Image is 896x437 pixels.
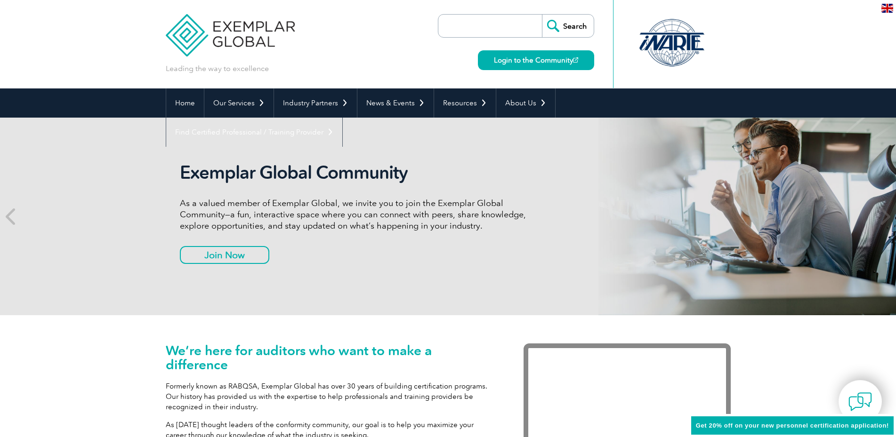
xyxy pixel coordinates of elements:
img: en [881,4,893,13]
p: Formerly known as RABQSA, Exemplar Global has over 30 years of building certification programs. O... [166,381,495,412]
a: Login to the Community [478,50,594,70]
p: As a valued member of Exemplar Global, we invite you to join the Exemplar Global Community—a fun,... [180,198,533,231]
input: Search [542,15,594,37]
a: Join Now [180,246,269,264]
a: News & Events [357,88,434,118]
a: About Us [496,88,555,118]
h1: We’re here for auditors who want to make a difference [166,343,495,372]
p: Leading the way to excellence [166,64,269,74]
img: contact-chat.png [848,390,872,413]
a: Resources [434,88,496,118]
img: open_square.png [573,57,578,63]
a: Find Certified Professional / Training Provider [166,118,342,147]
a: Home [166,88,204,118]
a: Industry Partners [274,88,357,118]
a: Our Services [204,88,274,118]
h2: Exemplar Global Community [180,162,533,183]
span: Get 20% off on your new personnel certification application! [696,422,889,429]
